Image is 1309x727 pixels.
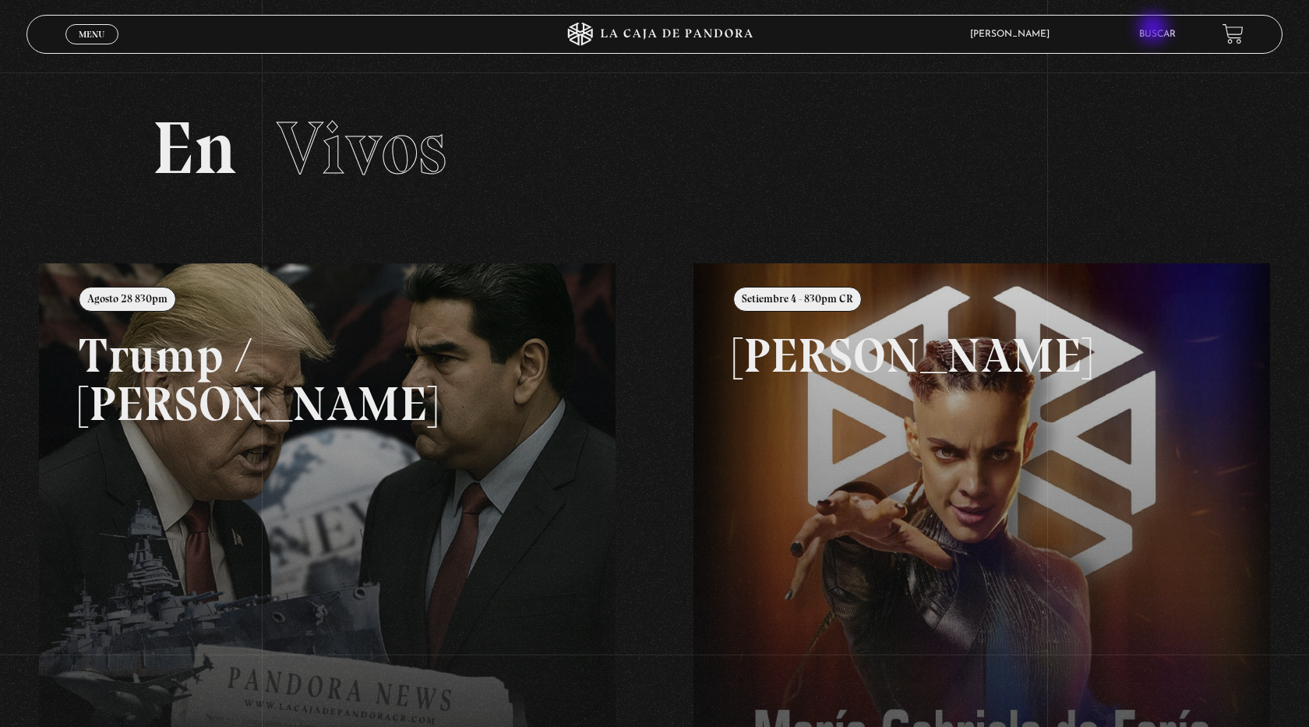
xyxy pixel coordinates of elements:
[277,104,446,192] span: Vivos
[79,30,104,39] span: Menu
[74,42,111,53] span: Cerrar
[962,30,1065,39] span: [PERSON_NAME]
[1139,30,1176,39] a: Buscar
[152,111,1157,185] h2: En
[1223,23,1244,44] a: View your shopping cart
